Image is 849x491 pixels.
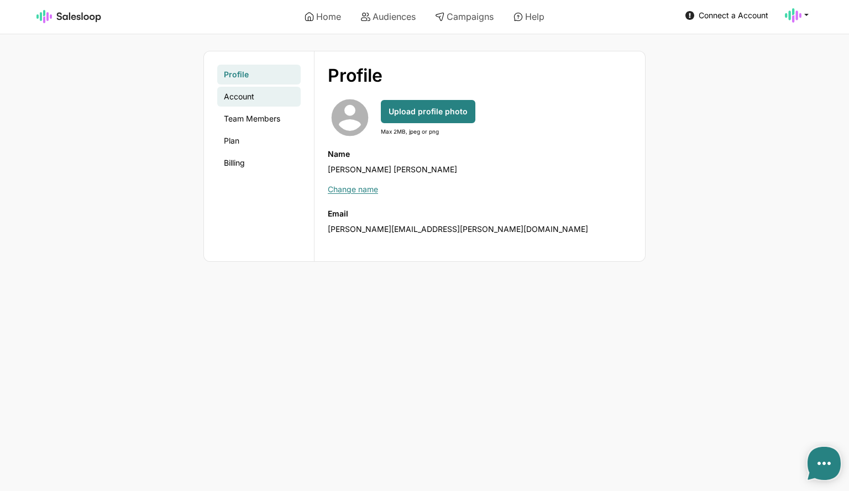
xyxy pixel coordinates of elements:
span: Upload profile photo [389,106,468,117]
a: Plan [217,131,301,151]
a: Home [297,7,349,26]
a: Help [506,7,552,26]
a: Campaigns [427,7,501,26]
a: Profile [217,65,301,85]
a: Billing [217,153,301,173]
span: Connect a Account [699,10,768,20]
label: Name [328,149,632,160]
label: Email [328,208,632,219]
a: Connect a Account [682,7,772,24]
div: Max 2MB, jpeg or png [381,128,475,135]
i: account_circle [328,112,372,123]
img: Salesloop [36,10,102,23]
h1: Profile [328,65,601,87]
a: Audiences [353,7,423,26]
span: [PERSON_NAME][EMAIL_ADDRESS][PERSON_NAME][DOMAIN_NAME] [328,224,588,234]
span: [PERSON_NAME] [PERSON_NAME] [328,165,457,174]
a: Team Members [217,109,301,129]
button: Upload profile photo [381,100,475,123]
a: Account [217,87,301,107]
a: Change name [328,184,378,194]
